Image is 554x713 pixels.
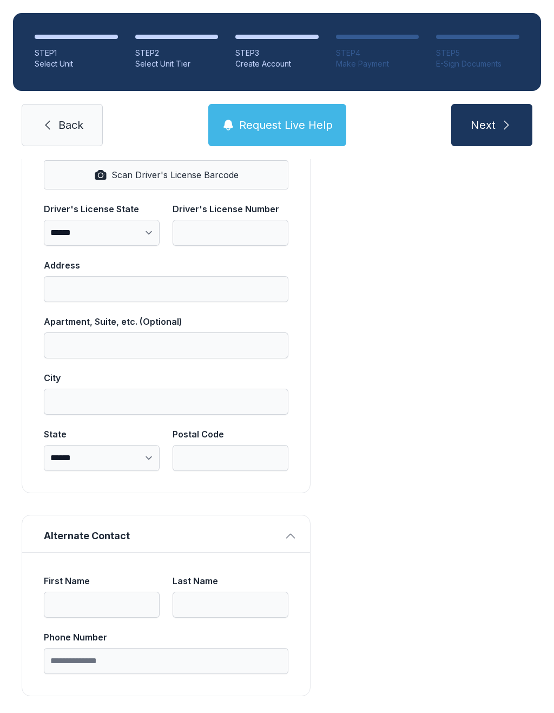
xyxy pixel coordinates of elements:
[44,528,280,544] span: Alternate Contact
[436,58,519,69] div: E-Sign Documents
[135,48,219,58] div: STEP 2
[44,445,160,471] select: State
[336,48,419,58] div: STEP 4
[44,371,288,384] div: City
[35,58,118,69] div: Select Unit
[35,48,118,58] div: STEP 1
[44,592,160,618] input: First Name
[44,428,160,441] div: State
[336,58,419,69] div: Make Payment
[173,445,288,471] input: Postal Code
[111,168,239,181] span: Scan Driver's License Barcode
[22,515,310,552] button: Alternate Contact
[173,220,288,246] input: Driver's License Number
[436,48,519,58] div: STEP 5
[173,574,288,587] div: Last Name
[44,631,288,644] div: Phone Number
[173,202,288,215] div: Driver's License Number
[44,332,288,358] input: Apartment, Suite, etc. (Optional)
[44,259,288,272] div: Address
[44,202,160,215] div: Driver's License State
[44,389,288,415] input: City
[44,276,288,302] input: Address
[235,58,319,69] div: Create Account
[235,48,319,58] div: STEP 3
[135,58,219,69] div: Select Unit Tier
[471,117,496,133] span: Next
[58,117,83,133] span: Back
[44,574,160,587] div: First Name
[44,315,288,328] div: Apartment, Suite, etc. (Optional)
[173,592,288,618] input: Last Name
[44,220,160,246] select: Driver's License State
[44,648,288,674] input: Phone Number
[173,428,288,441] div: Postal Code
[239,117,333,133] span: Request Live Help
